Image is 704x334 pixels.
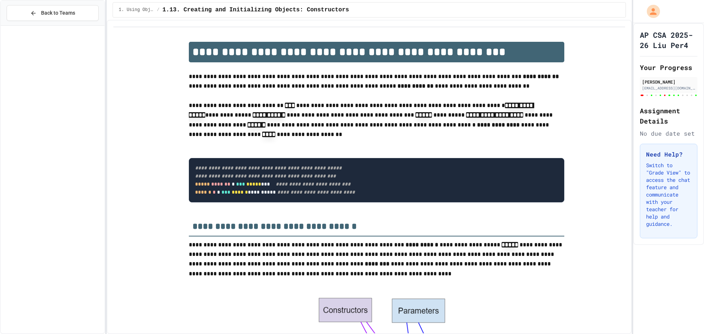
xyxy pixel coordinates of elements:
span: 1.13. Creating and Initializing Objects: Constructors [162,5,349,14]
h1: AP CSA 2025-26 Liu Per4 [640,30,697,50]
div: My Account [639,3,662,20]
span: 1. Using Objects and Methods [119,7,154,13]
span: Back to Teams [41,9,75,17]
iframe: chat widget [643,273,697,304]
div: No due date set [640,129,697,138]
p: Switch to "Grade View" to access the chat feature and communicate with your teacher for help and ... [646,162,691,228]
button: Back to Teams [7,5,99,21]
div: [PERSON_NAME] [642,78,695,85]
h3: Need Help? [646,150,691,159]
span: / [157,7,159,13]
h2: Your Progress [640,62,697,73]
iframe: chat widget [673,305,697,327]
h2: Assignment Details [640,106,697,126]
div: [EMAIL_ADDRESS][DOMAIN_NAME] [642,85,695,91]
